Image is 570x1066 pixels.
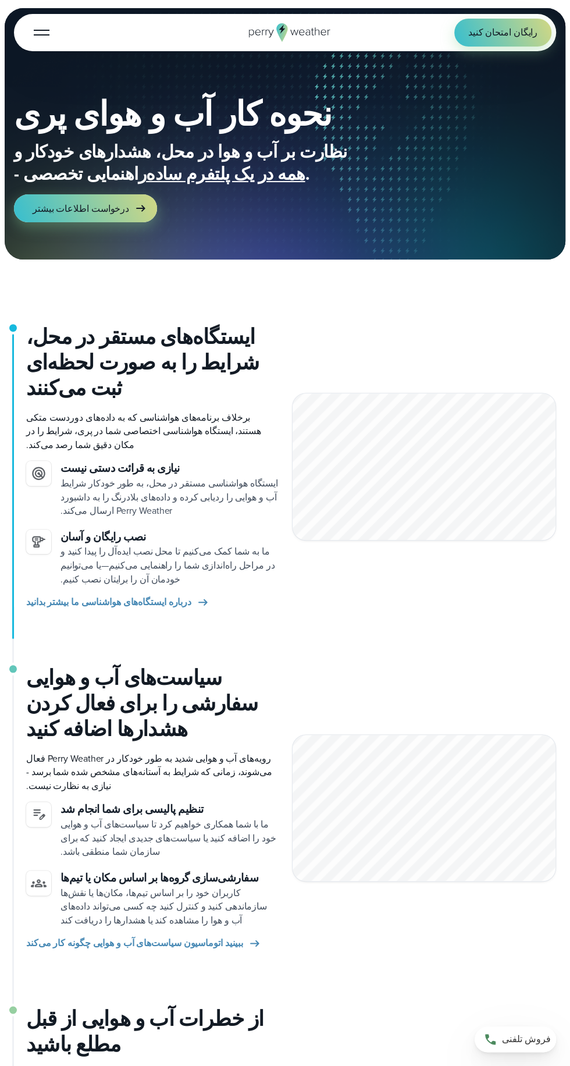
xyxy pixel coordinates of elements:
[33,202,129,215] font: درخواست اطلاعات بیشتر
[60,869,259,886] font: سفارشی‌سازی گروه‌ها بر اساس مکان یا تیم‌ها
[454,19,551,47] a: رایگان امتحان کنید
[468,26,537,39] font: رایگان امتحان کنید
[26,321,259,403] font: ایستگاه‌های مستقر در محل، شرایط را به صورت لحظه‌ای ثبت می‌کنند
[60,801,204,818] font: تنظیم پالیسی برای شما انجام شد
[60,460,180,477] font: نیازی به قرائت دستی نیست
[26,936,243,950] font: ببینید اتوماسیون سیاست‌های آب و هوایی چگونه کار می‌کند
[502,1032,551,1046] font: فروش تلفنی
[60,528,146,545] font: نصب رایگان و آسان
[26,662,258,744] font: سیاست‌های آب و هوایی سفارشی را برای فعال کردن هشدارها اضافه کنید
[26,936,262,950] a: ببینید اتوماسیون سیاست‌های آب و هوایی چگونه کار می‌کند
[26,752,272,793] font: رویه‌های آب و هوایی شدید به طور خودکار در Perry Weather فعال می‌شوند، زمانی که شرایط به آستانه‌ها...
[26,411,261,452] font: برخلاف برنامه‌های هواشناسی که به داده‌های دوردست متکی هستند، ایستگاه هواشناسی اختصاصی شما در پری،...
[475,1026,556,1052] a: فروش تلفنی
[26,595,191,609] font: درباره ایستگاه‌های هواشناسی ما بیشتر بدانید
[26,595,210,609] a: درباره ایستگاه‌های هواشناسی ما بیشتر بدانید
[60,886,267,927] font: کاربران خود را بر اساس تیم‌ها، مکان‌ها یا نقش‌ها سازماندهی کنید و کنترل کنید چه کسی می‌تواند داده...
[14,139,347,187] font: نظارت بر آب و هوا در محل، هشدارهای خودکار و راهنمایی تخصصی -
[60,818,276,858] font: ما با شما همکاری خواهیم کرد تا سیاست‌های آب و هوایی خود را اضافه کنید یا سیاست‌های جدیدی ایجاد کن...
[26,1003,263,1060] font: از خطرات آب و هوایی از قبل مطلع باشید
[14,194,157,222] a: درخواست اطلاعات بیشتر
[14,89,331,139] font: نحوه کار آب و هوای پری
[305,161,310,187] font: .
[60,477,278,517] font: ایستگاه هواشناسی مستقر در محل، به طور خودکار شرایط آب و هوایی را ردیابی کرده و داده‌های بلادرنگ ر...
[60,545,275,585] font: ما به شما کمک می‌کنیم تا محل نصب ایده‌آل را پیدا کنید و در مراحل راه‌اندازی شما را راهنمایی می‌کن...
[146,161,305,187] font: همه در یک پلتفرم ساده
